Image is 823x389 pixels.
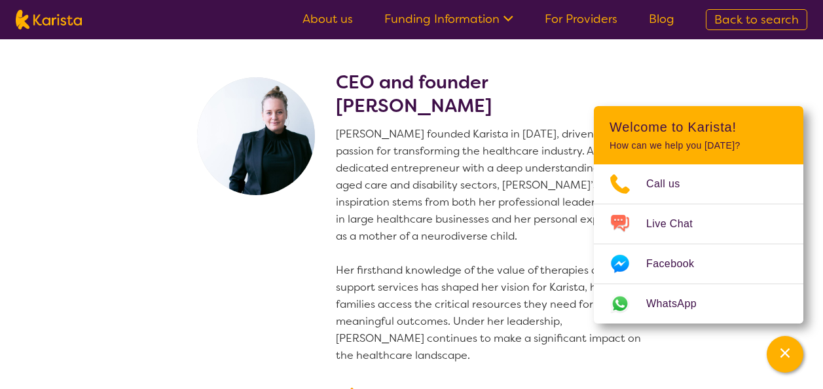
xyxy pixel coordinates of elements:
[714,12,799,28] span: Back to search
[16,10,82,29] img: Karista logo
[594,106,803,324] div: Channel Menu
[610,119,788,135] h2: Welcome to Karista!
[646,254,710,274] span: Facebook
[545,11,617,27] a: For Providers
[302,11,353,27] a: About us
[384,11,513,27] a: Funding Information
[594,164,803,324] ul: Choose channel
[649,11,674,27] a: Blog
[336,71,648,118] h2: CEO and founder [PERSON_NAME]
[646,214,708,234] span: Live Chat
[767,336,803,373] button: Channel Menu
[646,294,712,314] span: WhatsApp
[610,140,788,151] p: How can we help you [DATE]?
[706,9,807,30] a: Back to search
[646,174,696,194] span: Call us
[336,126,648,364] p: [PERSON_NAME] founded Karista in [DATE], driven by her passion for transforming the healthcare in...
[594,284,803,324] a: Web link opens in a new tab.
